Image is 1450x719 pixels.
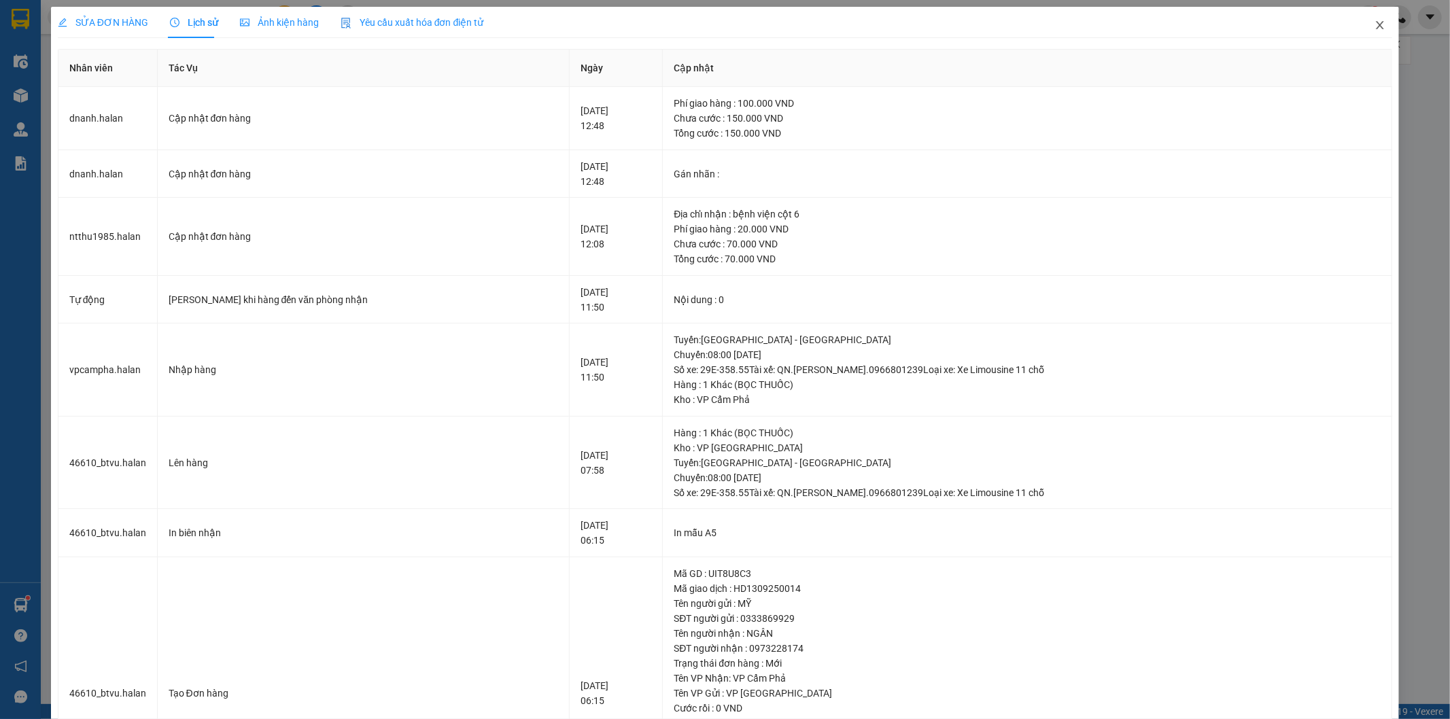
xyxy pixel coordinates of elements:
span: picture [240,18,249,27]
div: Lên hàng [169,455,558,470]
div: Phí giao hàng : 20.000 VND [674,222,1381,236]
div: In biên nhận [169,525,558,540]
td: vpcampha.halan [58,323,158,417]
div: SĐT người gửi : 0333869929 [674,611,1381,626]
div: Nội dung : 0 [674,292,1381,307]
td: 46610_btvu.halan [58,509,158,557]
td: 46610_btvu.halan [58,417,158,510]
div: Cước rồi : 0 VND [674,701,1381,716]
span: Lịch sử [170,17,218,28]
div: [DATE] 06:15 [581,678,651,708]
span: close [1375,20,1385,31]
th: Cập nhật [663,50,1392,87]
div: Tên người nhận : NGÂN [674,626,1381,641]
div: [DATE] 12:48 [581,159,651,189]
td: dnanh.halan [58,150,158,198]
td: Tự động [58,276,158,324]
div: Hàng : 1 Khác (BỌC THUỐC) [674,425,1381,440]
div: Tổng cước : 150.000 VND [674,126,1381,141]
div: [DATE] 07:58 [581,448,651,478]
div: Tên VP Gửi : VP [GEOGRAPHIC_DATA] [674,686,1381,701]
div: Gán nhãn : [674,166,1381,181]
div: Trạng thái đơn hàng : Mới [674,656,1381,671]
div: Chưa cước : 150.000 VND [674,111,1381,126]
div: Tuyến : [GEOGRAPHIC_DATA] - [GEOGRAPHIC_DATA] Chuyến: 08:00 [DATE] Số xe: 29E-358.55 Tài xế: QN.[... [674,455,1381,500]
div: [DATE] 11:50 [581,355,651,385]
div: Cập nhật đơn hàng [169,166,558,181]
div: Tạo Đơn hàng [169,686,558,701]
th: Nhân viên [58,50,158,87]
div: Tên VP Nhận: VP Cẩm Phả [674,671,1381,686]
img: icon [341,18,351,29]
div: [PERSON_NAME] khi hàng đến văn phòng nhận [169,292,558,307]
div: Tuyến : [GEOGRAPHIC_DATA] - [GEOGRAPHIC_DATA] Chuyến: 08:00 [DATE] Số xe: 29E-358.55 Tài xế: QN.[... [674,332,1381,377]
span: Ảnh kiện hàng [240,17,319,28]
span: clock-circle [170,18,179,27]
div: Cập nhật đơn hàng [169,229,558,244]
div: In mẫu A5 [674,525,1381,540]
div: Chưa cước : 70.000 VND [674,236,1381,251]
div: Hàng : 1 Khác (BỌC THUỐC) [674,377,1381,392]
div: Phí giao hàng : 100.000 VND [674,96,1381,111]
div: [DATE] 11:50 [581,285,651,315]
span: edit [58,18,67,27]
div: SĐT người nhận : 0973228174 [674,641,1381,656]
th: Tác Vụ [158,50,570,87]
div: [DATE] 06:15 [581,518,651,548]
div: Tổng cước : 70.000 VND [674,251,1381,266]
span: SỬA ĐƠN HÀNG [58,17,148,28]
div: Tên người gửi : MỸ [674,596,1381,611]
button: Close [1361,7,1399,45]
div: Mã giao dịch : HD1309250014 [674,581,1381,596]
div: [DATE] 12:48 [581,103,651,133]
div: Nhập hàng [169,362,558,377]
div: Mã GD : UIT8U8C3 [674,566,1381,581]
th: Ngày [570,50,663,87]
div: Kho : VP Cẩm Phả [674,392,1381,407]
div: [DATE] 12:08 [581,222,651,251]
div: Kho : VP [GEOGRAPHIC_DATA] [674,440,1381,455]
div: Địa chỉ nhận : bệnh viện cột 6 [674,207,1381,222]
td: ntthu1985.halan [58,198,158,276]
div: Cập nhật đơn hàng [169,111,558,126]
td: dnanh.halan [58,87,158,150]
span: Yêu cầu xuất hóa đơn điện tử [341,17,484,28]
